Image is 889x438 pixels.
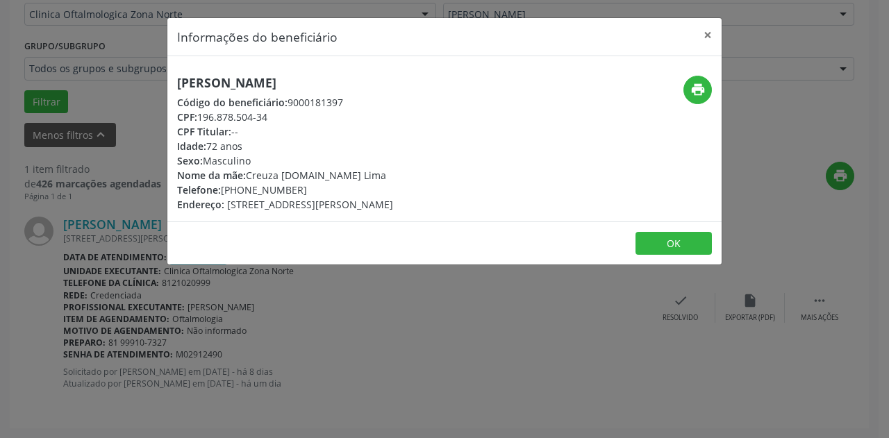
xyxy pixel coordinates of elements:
[683,76,712,104] button: print
[177,95,393,110] div: 9000181397
[177,183,393,197] div: [PHONE_NUMBER]
[177,76,393,90] h5: [PERSON_NAME]
[227,198,393,211] span: [STREET_ADDRESS][PERSON_NAME]
[177,140,206,153] span: Idade:
[177,168,393,183] div: Creuza [DOMAIN_NAME] Lima
[177,198,224,211] span: Endereço:
[177,96,288,109] span: Código do beneficiário:
[177,169,246,182] span: Nome da mãe:
[635,232,712,255] button: OK
[177,28,338,46] h5: Informações do beneficiário
[177,183,221,196] span: Telefone:
[177,125,231,138] span: CPF Titular:
[177,110,197,124] span: CPF:
[177,153,393,168] div: Masculino
[177,139,393,153] div: 72 anos
[177,124,393,139] div: --
[177,110,393,124] div: 196.878.504-34
[177,154,203,167] span: Sexo:
[690,82,706,97] i: print
[694,18,722,52] button: Close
